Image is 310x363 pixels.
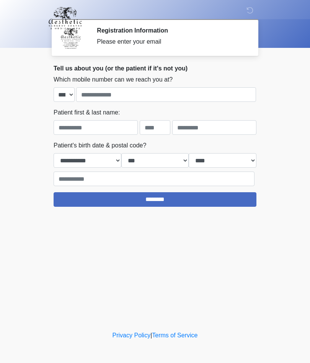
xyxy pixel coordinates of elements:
[54,141,146,150] label: Patient's birth date & postal code?
[150,332,152,338] a: |
[54,108,120,117] label: Patient first & last name:
[152,332,197,338] a: Terms of Service
[54,65,256,72] h2: Tell us about you (or the patient if it's not you)
[54,75,173,84] label: Which mobile number can we reach you at?
[46,6,85,30] img: Aesthetic Surgery Centre, PLLC Logo
[97,37,245,46] div: Please enter your email
[113,332,151,338] a: Privacy Policy
[59,27,82,50] img: Agent Avatar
